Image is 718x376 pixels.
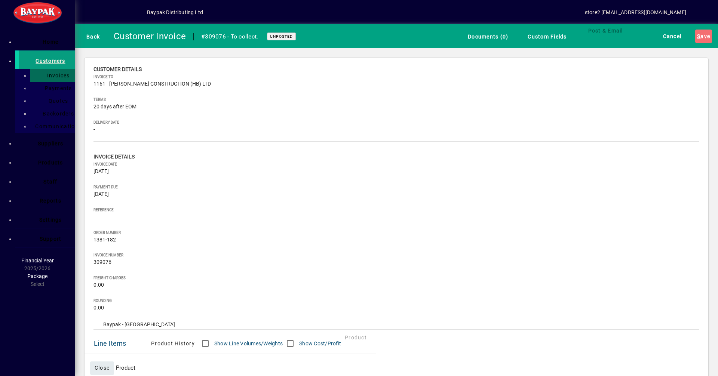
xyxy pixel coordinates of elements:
span: [DATE] [93,169,109,175]
span: Payment due [93,185,699,189]
div: store2 [EMAIL_ADDRESS][DOMAIN_NAME] [585,6,686,18]
span: Invoice number [93,253,699,257]
a: Settings [19,209,75,228]
span: Backorders [38,111,74,117]
span: Custom Fields [524,30,567,43]
a: Staff [19,171,75,190]
label: Show Cost/Profit [298,340,341,347]
button: Cancel [661,30,684,43]
button: Back [81,30,102,43]
span: Baypak - Onekawa [97,320,696,329]
span: 20 days after EOM [93,104,136,110]
span: Financial Year [21,258,54,263]
span: 1381-182 [93,237,116,243]
a: Home [19,31,75,50]
span: Payments [40,85,72,91]
span: Invoices [43,73,70,78]
span: Home [43,39,58,45]
span: Quotes [44,98,68,104]
button: Add [99,6,123,19]
button: Close [90,361,114,375]
a: Communications [34,120,75,133]
span: Reports [40,198,61,204]
span: Back [83,30,100,43]
span: Close [95,364,110,372]
span: Order number [93,231,699,235]
span: Freight Charges [93,276,699,280]
span: Reference [93,208,699,212]
label: Show Line Volumes/Weights [213,340,283,347]
div: Baypak Distributing Ltd [147,6,203,18]
button: Documents (0) [462,30,510,43]
span: Customers [36,58,65,64]
a: Quotes [34,95,75,107]
span: - [93,127,95,133]
span: Settings [39,217,62,223]
a: Knowledge Base [694,1,709,26]
span: Invoice date [93,162,699,166]
span: Invoice to [93,75,699,79]
span: 0.00 [93,282,104,288]
span: 309076 [93,259,111,265]
div: Line Items [94,338,126,349]
span: Support [40,236,62,242]
button: Product History [148,337,198,350]
span: Cancel [663,30,682,42]
div: Customer Invoice [114,30,186,42]
a: Support [19,228,75,247]
a: Suppliers [19,133,75,152]
button: Custom Fields [522,30,568,43]
span: Suppliers [38,141,63,147]
a: Invoices [34,69,75,82]
span: Delivery Date [93,120,699,124]
span: Communications [31,123,82,129]
span: - [93,214,95,220]
a: Products [19,152,75,171]
a: Reports [19,190,75,209]
app-page-header-button: Close [88,364,116,371]
span: Baypak - [GEOGRAPHIC_DATA] [103,321,175,329]
span: [DATE] [93,191,109,197]
span: Staff [43,179,57,185]
a: Payments [34,82,75,95]
app-page-header-button: Back [75,30,108,43]
span: Product History [151,338,195,349]
div: #309076 - To collect, [201,31,258,43]
span: 0.00 [93,305,104,311]
span: Unposted [270,34,293,39]
span: Package [27,273,47,279]
a: Backorders [34,107,75,120]
a: Customers [15,50,75,69]
button: Profile [123,6,147,19]
span: 1161 - [PERSON_NAME] CONSTRUCTION (HB) LTD [93,81,211,87]
span: Documents (0) [464,30,508,43]
span: Rounding [93,299,699,303]
span: Products [38,160,63,166]
span: Terms [93,98,699,102]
